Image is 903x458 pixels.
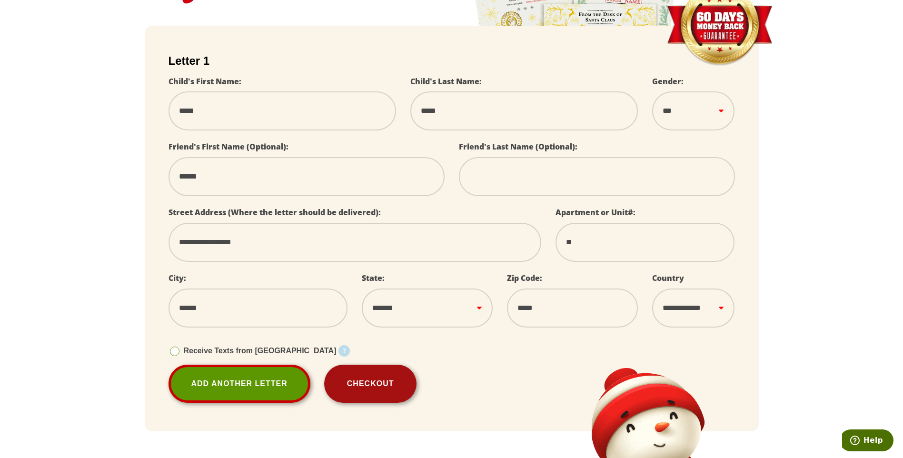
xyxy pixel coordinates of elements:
label: Child's First Name: [169,76,241,87]
label: Friend's First Name (Optional): [169,141,288,152]
button: Checkout [324,365,417,403]
label: State: [362,273,385,283]
label: Child's Last Name: [410,76,482,87]
iframe: Opens a widget where you can find more information [842,429,893,453]
a: Add Another Letter [169,365,310,403]
label: Street Address (Where the letter should be delivered): [169,207,381,218]
span: Receive Texts from [GEOGRAPHIC_DATA] [184,347,337,355]
h2: Letter 1 [169,54,735,68]
label: Country [652,273,684,283]
label: Gender: [652,76,684,87]
label: Zip Code: [507,273,542,283]
label: Friend's Last Name (Optional): [459,141,577,152]
label: City: [169,273,186,283]
label: Apartment or Unit#: [556,207,635,218]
